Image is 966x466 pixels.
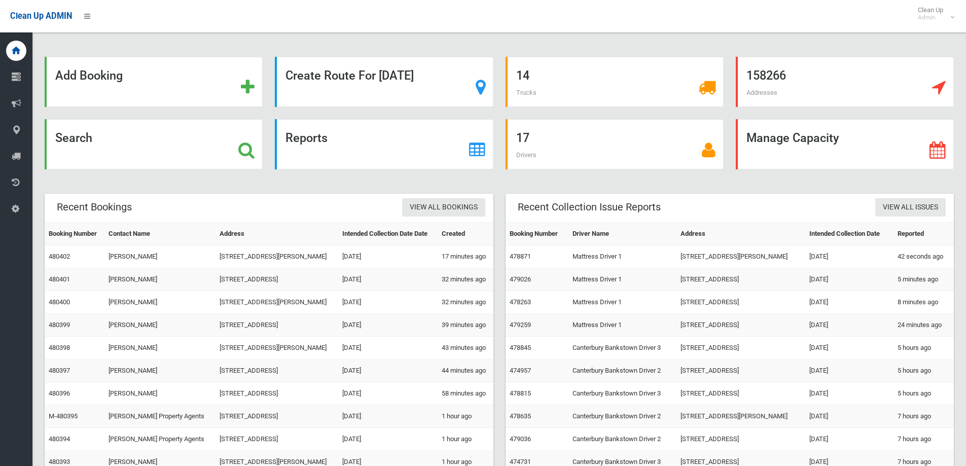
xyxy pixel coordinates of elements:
td: [DATE] [805,337,893,360]
td: 5 hours ago [893,382,954,405]
td: 1 hour ago [438,428,493,451]
td: 1 hour ago [438,405,493,428]
a: 480394 [49,435,70,443]
a: 158266 Addresses [736,57,954,107]
th: Intended Collection Date Date [338,223,438,245]
td: [STREET_ADDRESS][PERSON_NAME] [216,245,338,268]
td: [STREET_ADDRESS][PERSON_NAME] [216,337,338,360]
td: [STREET_ADDRESS] [216,382,338,405]
header: Recent Bookings [45,197,144,217]
a: 478263 [510,298,531,306]
a: View All Issues [875,198,946,217]
td: [PERSON_NAME] [104,360,215,382]
a: 480398 [49,344,70,351]
span: Clean Up ADMIN [10,11,72,21]
a: View All Bookings [402,198,485,217]
td: 44 minutes ago [438,360,493,382]
a: Manage Capacity [736,119,954,169]
td: [PERSON_NAME] [104,337,215,360]
a: Create Route For [DATE] [275,57,493,107]
strong: 158266 [746,68,786,83]
td: 24 minutes ago [893,314,954,337]
td: [DATE] [338,291,438,314]
a: 478871 [510,253,531,260]
a: 474731 [510,458,531,465]
td: [STREET_ADDRESS] [676,291,805,314]
th: Booking Number [506,223,568,245]
td: [DATE] [805,291,893,314]
a: 478815 [510,389,531,397]
td: 5 hours ago [893,337,954,360]
td: 8 minutes ago [893,291,954,314]
th: Booking Number [45,223,104,245]
td: [PERSON_NAME] [104,245,215,268]
td: [STREET_ADDRESS] [676,428,805,451]
td: Mattress Driver 1 [568,314,676,337]
span: Clean Up [913,6,953,21]
td: [STREET_ADDRESS] [676,337,805,360]
td: [DATE] [805,382,893,405]
a: 480399 [49,321,70,329]
td: [STREET_ADDRESS][PERSON_NAME] [216,291,338,314]
td: [STREET_ADDRESS] [676,382,805,405]
a: 479026 [510,275,531,283]
td: [DATE] [805,428,893,451]
a: 479036 [510,435,531,443]
td: Mattress Driver 1 [568,291,676,314]
td: Mattress Driver 1 [568,245,676,268]
a: 478845 [510,344,531,351]
td: [DATE] [338,428,438,451]
td: [STREET_ADDRESS] [216,268,338,291]
td: [DATE] [805,314,893,337]
td: [STREET_ADDRESS][PERSON_NAME] [676,405,805,428]
td: 32 minutes ago [438,268,493,291]
td: [PERSON_NAME] [104,314,215,337]
td: [PERSON_NAME] [104,382,215,405]
th: Address [216,223,338,245]
td: 32 minutes ago [438,291,493,314]
a: 480397 [49,367,70,374]
td: 5 minutes ago [893,268,954,291]
td: [DATE] [338,314,438,337]
td: Mattress Driver 1 [568,268,676,291]
span: Drivers [516,151,536,159]
td: [DATE] [805,360,893,382]
th: Reported [893,223,954,245]
td: [STREET_ADDRESS] [216,314,338,337]
td: [DATE] [338,268,438,291]
td: [STREET_ADDRESS] [216,405,338,428]
td: [DATE] [338,382,438,405]
td: 43 minutes ago [438,337,493,360]
th: Driver Name [568,223,676,245]
td: [DATE] [805,268,893,291]
td: [DATE] [338,245,438,268]
th: Contact Name [104,223,215,245]
a: 17 Drivers [506,119,724,169]
a: Reports [275,119,493,169]
strong: 17 [516,131,529,145]
a: 14 Trucks [506,57,724,107]
span: Addresses [746,89,777,96]
span: Trucks [516,89,536,96]
th: Address [676,223,805,245]
td: [STREET_ADDRESS] [216,360,338,382]
a: M-480395 [49,412,78,420]
strong: Manage Capacity [746,131,839,145]
td: [PERSON_NAME] Property Agents [104,428,215,451]
td: Canterbury Bankstown Driver 3 [568,382,676,405]
td: [DATE] [338,405,438,428]
td: [DATE] [338,360,438,382]
td: Canterbury Bankstown Driver 2 [568,428,676,451]
th: Created [438,223,493,245]
strong: 14 [516,68,529,83]
small: Admin [918,14,943,21]
td: [DATE] [338,337,438,360]
td: 5 hours ago [893,360,954,382]
td: Canterbury Bankstown Driver 2 [568,360,676,382]
td: [DATE] [805,245,893,268]
td: [STREET_ADDRESS] [676,268,805,291]
td: [STREET_ADDRESS] [676,360,805,382]
td: 17 minutes ago [438,245,493,268]
td: [DATE] [805,405,893,428]
a: 480400 [49,298,70,306]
